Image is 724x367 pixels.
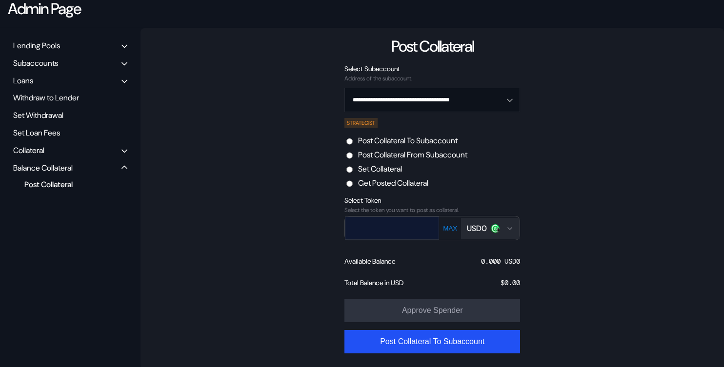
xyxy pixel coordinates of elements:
[358,135,458,146] label: Post Collateral To Subaccount
[491,224,500,233] img: USD0LOGO.png
[344,64,520,73] div: Select Subaccount
[10,108,131,123] div: Set Withdrawal
[344,75,520,82] div: Address of the subaccount.
[13,145,44,155] div: Collateral
[13,76,33,86] div: Loans
[344,257,395,266] div: Available Balance
[344,330,520,353] button: Post Collateral To Subaccount
[344,278,403,287] div: Total Balance in USD
[495,227,501,233] img: svg+xml,%3c
[461,218,520,239] button: Open menu for selecting token for payment
[467,223,487,233] div: USD0
[344,207,520,213] div: Select the token you want to post as collateral.
[358,164,402,174] label: Set Collateral
[20,178,114,191] div: Post Collateral
[344,88,520,112] button: Open menu
[344,118,378,128] div: STRATEGIST
[13,58,58,68] div: Subaccounts
[358,150,467,160] label: Post Collateral From Subaccount
[344,196,520,205] div: Select Token
[344,299,520,322] button: Approve Spender
[501,278,520,287] div: $ 0.00
[10,90,131,105] div: Withdraw to Lender
[440,224,460,232] button: MAX
[10,125,131,140] div: Set Loan Fees
[13,163,73,173] div: Balance Collateral
[391,36,474,57] div: Post Collateral
[13,40,60,51] div: Lending Pools
[358,178,428,188] label: Get Posted Collateral
[481,257,520,266] div: 0.000 USD0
